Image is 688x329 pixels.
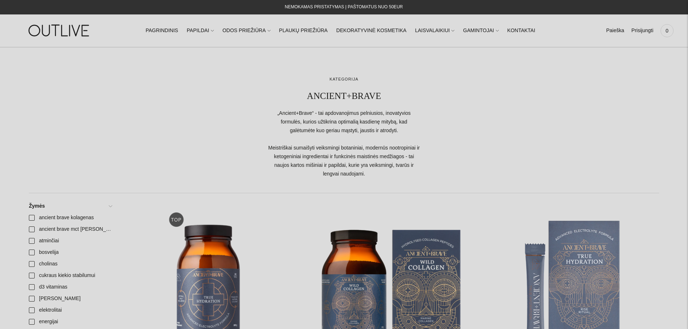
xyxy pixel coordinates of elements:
[25,270,116,281] a: cukraus kiekio stabilumui
[606,23,624,39] a: Paieška
[146,23,178,39] a: PAGRINDINIS
[279,23,328,39] a: PLAUKŲ PRIEŽIŪRA
[25,224,116,235] a: ancient brave mct [PERSON_NAME]
[415,23,454,39] a: LAISVALAIKIUI
[25,247,116,258] a: bosvelija
[25,281,116,293] a: d3 vitaminas
[463,23,498,39] a: GAMINTOJAI
[25,316,116,328] a: energijai
[631,23,653,39] a: Prisijungti
[25,212,116,224] a: ancient brave kolagenas
[285,3,403,12] div: NEMOKAMAS PRISTATYMAS Į PAŠTOMATUS NUO 50EUR
[25,304,116,316] a: elektrolitai
[25,258,116,270] a: cholinas
[662,26,672,36] span: 0
[25,235,116,247] a: atminčiai
[336,23,406,39] a: DEKORATYVINĖ KOSMETIKA
[25,200,116,212] a: Žymės
[222,23,271,39] a: ODOS PRIEŽIŪRA
[661,23,674,39] a: 0
[25,293,116,304] a: [PERSON_NAME]
[14,18,105,43] img: OUTLIVE
[187,23,214,39] a: PAPILDAI
[507,23,535,39] a: KONTAKTAI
